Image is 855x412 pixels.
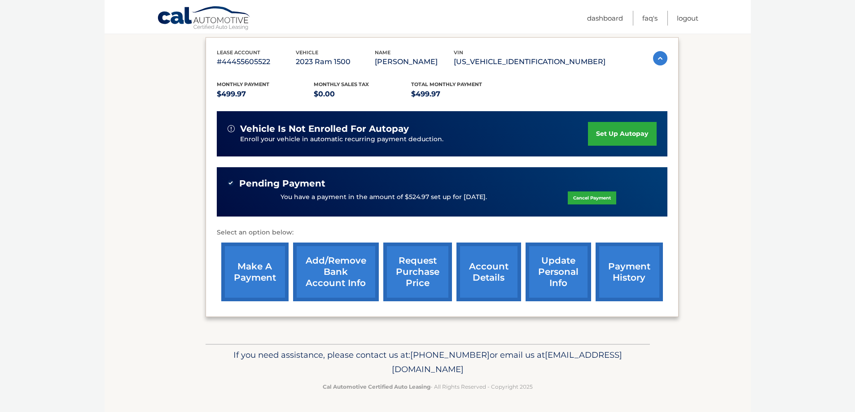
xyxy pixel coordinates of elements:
[228,125,235,132] img: alert-white.svg
[217,56,296,68] p: #44455605522
[314,88,411,100] p: $0.00
[157,6,251,32] a: Cal Automotive
[596,243,663,301] a: payment history
[211,382,644,391] p: - All Rights Reserved - Copyright 2025
[239,178,325,189] span: Pending Payment
[240,134,588,144] p: Enroll your vehicle in automatic recurring payment deduction.
[383,243,452,301] a: request purchase price
[217,88,314,100] p: $499.97
[677,11,698,26] a: Logout
[587,11,623,26] a: Dashboard
[314,81,369,87] span: Monthly sales Tax
[411,88,509,100] p: $499.97
[240,123,409,134] span: vehicle is not enrolled for autopay
[653,51,667,65] img: accordion-active.svg
[296,56,375,68] p: 2023 Ram 1500
[456,243,521,301] a: account details
[217,81,269,87] span: Monthly Payment
[526,243,591,301] a: update personal info
[392,350,622,374] span: [EMAIL_ADDRESS][DOMAIN_NAME]
[293,243,379,301] a: Add/Remove bank account info
[211,348,644,377] p: If you need assistance, please contact us at: or email us at
[375,49,390,56] span: name
[217,227,667,238] p: Select an option below:
[217,49,260,56] span: lease account
[281,192,487,202] p: You have a payment in the amount of $524.97 set up for [DATE].
[588,122,656,146] a: set up autopay
[411,81,482,87] span: Total Monthly Payment
[375,56,454,68] p: [PERSON_NAME]
[410,350,490,360] span: [PHONE_NUMBER]
[642,11,658,26] a: FAQ's
[228,180,234,186] img: check-green.svg
[454,49,463,56] span: vin
[296,49,318,56] span: vehicle
[568,191,616,204] a: Cancel Payment
[454,56,605,68] p: [US_VEHICLE_IDENTIFICATION_NUMBER]
[221,243,289,301] a: make a payment
[323,383,430,390] strong: Cal Automotive Certified Auto Leasing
